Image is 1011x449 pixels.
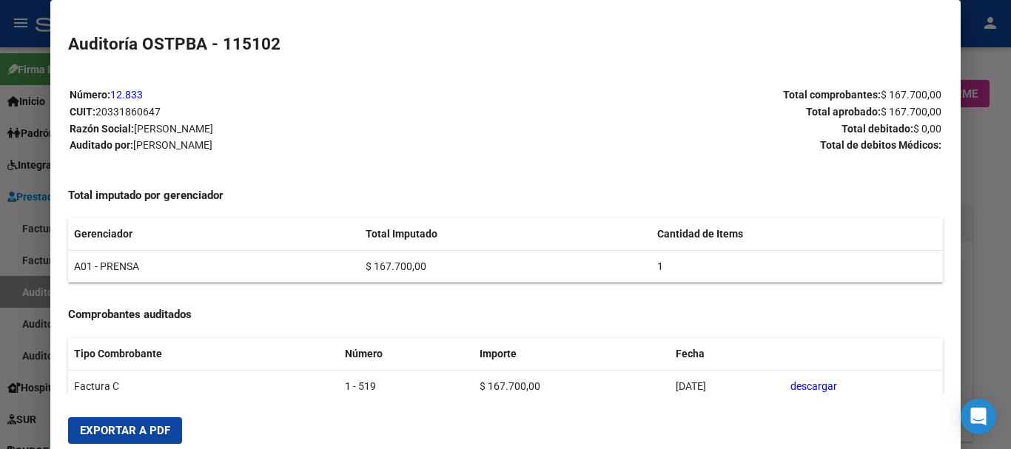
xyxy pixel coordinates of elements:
th: Total Imputado [360,218,651,250]
th: Importe [474,338,671,370]
p: Auditado por: [70,137,505,154]
th: Fecha [670,338,784,370]
span: $ 167.700,00 [881,106,941,118]
td: 1 - 519 [339,370,474,402]
th: Número [339,338,474,370]
td: [DATE] [670,370,784,402]
p: Total comprobantes: [506,87,941,104]
th: Gerenciador [68,218,360,250]
h4: Comprobantes auditados [68,306,942,323]
button: Exportar a PDF [68,417,182,444]
td: Factura C [68,370,339,402]
td: $ 167.700,00 [360,250,651,283]
div: Open Intercom Messenger [961,399,996,434]
span: $ 0,00 [913,123,941,135]
h4: Total imputado por gerenciador [68,187,942,204]
span: $ 167.700,00 [881,89,941,101]
h2: Auditoría OSTPBA - 115102 [68,32,942,57]
p: Total de debitos Médicos: [506,137,941,154]
td: A01 - PRENSA [68,250,360,283]
th: Cantidad de Items [651,218,943,250]
a: 12.833 [110,89,143,101]
th: Tipo Combrobante [68,338,339,370]
span: 20331860647 [95,106,161,118]
a: descargar [790,380,837,392]
p: Número: [70,87,505,104]
span: Exportar a PDF [80,424,170,437]
p: Total aprobado: [506,104,941,121]
td: 1 [651,250,943,283]
td: $ 167.700,00 [474,370,671,402]
p: CUIT: [70,104,505,121]
p: Total debitado: [506,121,941,138]
span: [PERSON_NAME] [133,139,212,151]
p: Razón Social: [70,121,505,138]
span: [PERSON_NAME] [134,123,213,135]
